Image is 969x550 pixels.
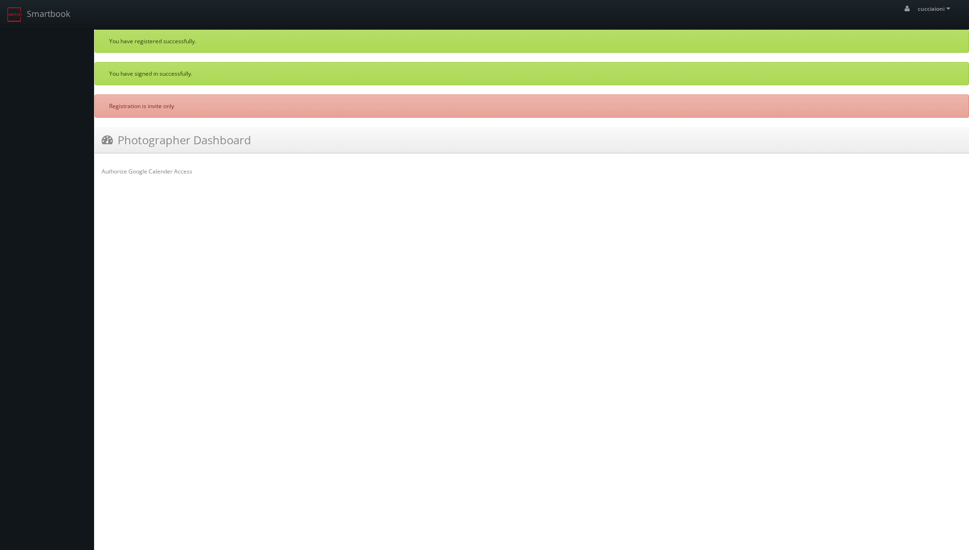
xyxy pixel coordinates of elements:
span: cucciaioni [918,5,953,13]
h3: Photographer Dashboard [102,132,251,148]
a: Authorize Google Calender Access [102,167,192,175]
img: smartbook-logo.png [7,7,22,22]
p: You have registered successfully. [109,37,954,45]
p: Registration is invite only [109,102,954,110]
p: You have signed in successfully. [109,70,954,78]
